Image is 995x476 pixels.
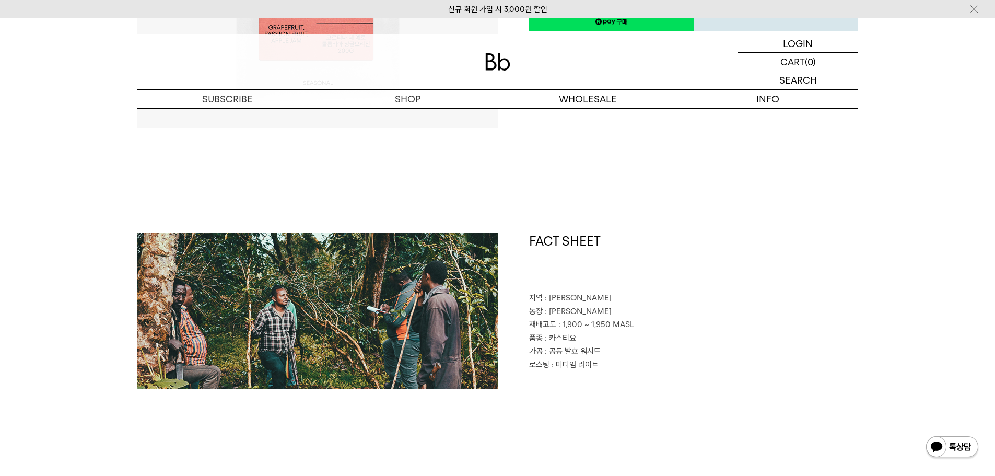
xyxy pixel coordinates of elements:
p: CART [780,53,805,71]
span: 재배고도 [529,320,556,329]
span: : 카스티요 [545,333,576,343]
img: 콜롬비아 코르티나 데 예로 [137,233,498,389]
span: 로스팅 [529,360,549,369]
img: 로고 [485,53,510,71]
p: INFO [678,90,858,108]
a: SUBSCRIBE [137,90,318,108]
span: : [PERSON_NAME] [545,307,612,316]
a: SHOP [318,90,498,108]
a: 신규 회원 가입 시 3,000원 할인 [448,5,547,14]
span: : 1,900 ~ 1,950 MASL [558,320,634,329]
span: 지역 [529,293,543,303]
span: : 미디엄 라이트 [552,360,599,369]
a: CART (0) [738,53,858,71]
span: 농장 [529,307,543,316]
h1: FACT SHEET [529,233,858,292]
p: LOGIN [783,34,813,52]
img: 카카오톡 채널 1:1 채팅 버튼 [925,435,979,460]
span: : 공동 발효 워시드 [545,346,601,356]
span: 품종 [529,333,543,343]
p: (0) [805,53,816,71]
span: 가공 [529,346,543,356]
a: LOGIN [738,34,858,53]
p: SEARCH [779,71,817,89]
span: : [PERSON_NAME] [545,293,612,303]
p: WHOLESALE [498,90,678,108]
